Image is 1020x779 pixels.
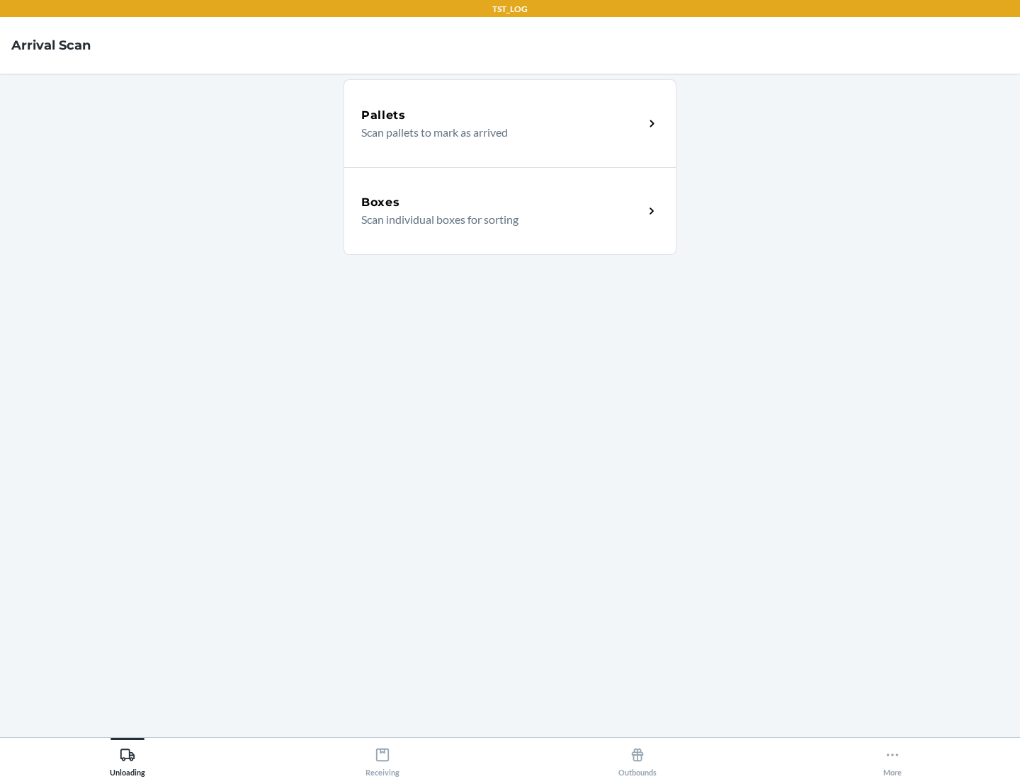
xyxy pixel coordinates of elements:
div: Receiving [365,741,399,777]
button: Outbounds [510,738,765,777]
div: Unloading [110,741,145,777]
p: Scan individual boxes for sorting [361,211,633,228]
h5: Pallets [361,107,406,124]
h5: Boxes [361,194,400,211]
div: Outbounds [618,741,657,777]
a: BoxesScan individual boxes for sorting [344,167,676,255]
h4: Arrival Scan [11,36,91,55]
button: More [765,738,1020,777]
button: Receiving [255,738,510,777]
p: Scan pallets to mark as arrived [361,124,633,141]
div: More [883,741,902,777]
p: TST_LOG [492,3,528,16]
a: PalletsScan pallets to mark as arrived [344,79,676,167]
